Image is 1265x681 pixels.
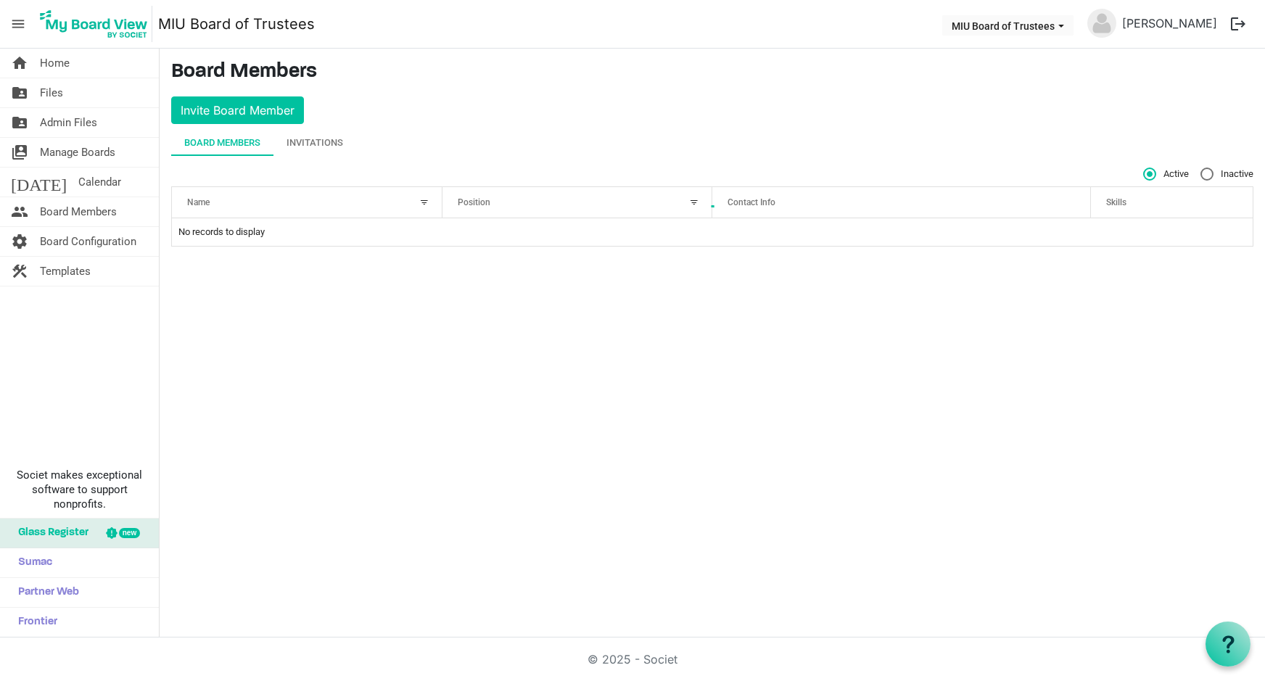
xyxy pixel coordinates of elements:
[7,468,152,511] span: Societ makes exceptional software to support nonprofits.
[11,519,88,548] span: Glass Register
[40,78,63,107] span: Files
[40,227,136,256] span: Board Configuration
[1087,9,1116,38] img: no-profile-picture.svg
[1116,9,1223,38] a: [PERSON_NAME]
[40,138,115,167] span: Manage Boards
[11,108,28,137] span: folder_shared
[1143,168,1189,181] span: Active
[11,49,28,78] span: home
[40,108,97,137] span: Admin Files
[36,6,152,42] img: My Board View Logo
[11,548,52,577] span: Sumac
[11,78,28,107] span: folder_shared
[1200,168,1253,181] span: Inactive
[11,578,79,607] span: Partner Web
[1223,9,1253,39] button: logout
[171,96,304,124] button: Invite Board Member
[11,257,28,286] span: construction
[78,168,121,197] span: Calendar
[40,257,91,286] span: Templates
[588,652,677,666] a: © 2025 - Societ
[11,197,28,226] span: people
[4,10,32,38] span: menu
[40,49,70,78] span: Home
[171,60,1253,85] h3: Board Members
[158,9,315,38] a: MIU Board of Trustees
[11,227,28,256] span: settings
[36,6,158,42] a: My Board View Logo
[184,136,260,150] div: Board Members
[942,15,1074,36] button: MIU Board of Trustees dropdownbutton
[11,168,67,197] span: [DATE]
[11,608,57,637] span: Frontier
[11,138,28,167] span: switch_account
[40,197,117,226] span: Board Members
[171,130,1253,156] div: tab-header
[119,528,140,538] div: new
[287,136,343,150] div: Invitations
